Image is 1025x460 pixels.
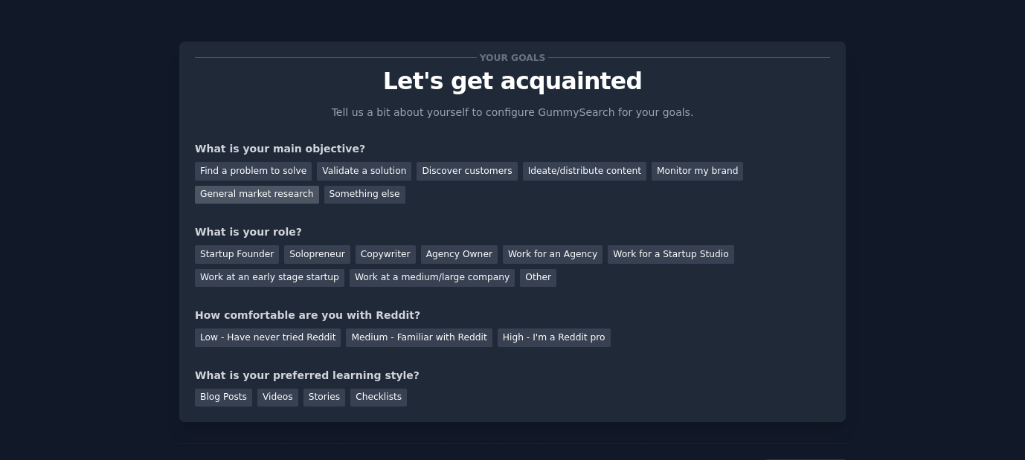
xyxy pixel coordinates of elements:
[195,269,344,288] div: Work at an early stage startup
[195,308,830,323] div: How comfortable are you with Reddit?
[350,389,407,407] div: Checklists
[195,141,830,157] div: What is your main objective?
[195,224,830,240] div: What is your role?
[503,245,603,264] div: Work for an Agency
[324,186,405,204] div: Something else
[523,162,646,181] div: Ideate/distribute content
[257,389,298,407] div: Videos
[195,68,830,94] p: Let's get acquainted
[195,245,279,264] div: Startup Founder
[350,269,515,288] div: Work at a medium/large company
[520,269,556,288] div: Other
[195,186,319,204] div: General market research
[195,328,341,347] div: Low - Have never tried Reddit
[317,162,411,181] div: Validate a solution
[195,389,252,407] div: Blog Posts
[346,328,492,347] div: Medium - Familiar with Reddit
[284,245,350,264] div: Solopreneur
[421,245,498,264] div: Agency Owner
[303,389,345,407] div: Stories
[652,162,743,181] div: Monitor my brand
[608,245,733,264] div: Work for a Startup Studio
[498,328,611,347] div: High - I'm a Reddit pro
[417,162,517,181] div: Discover customers
[477,50,548,65] span: Your goals
[325,105,700,120] p: Tell us a bit about yourself to configure GummySearch for your goals.
[356,245,416,264] div: Copywriter
[195,162,312,181] div: Find a problem to solve
[195,368,830,383] div: What is your preferred learning style?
